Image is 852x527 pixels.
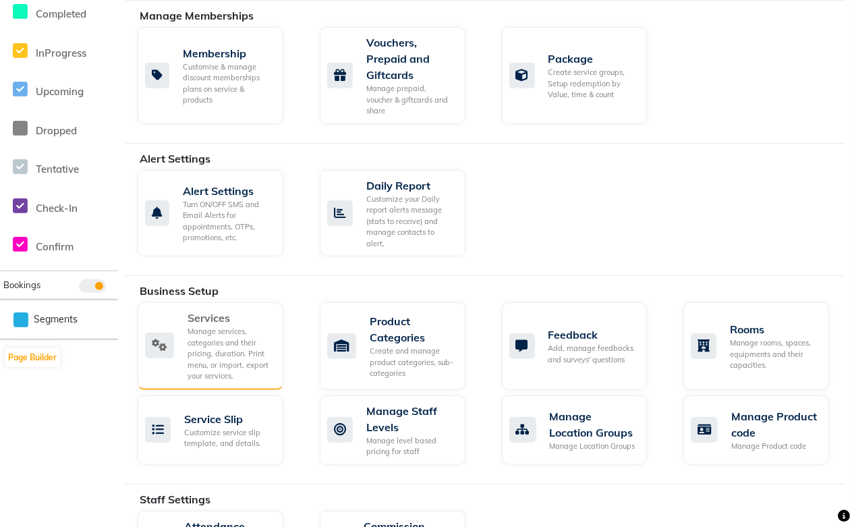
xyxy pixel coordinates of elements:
[731,408,818,441] div: Manage Product code
[730,321,818,337] div: Rooms
[138,170,300,257] a: Alert SettingsTurn ON/OFF SMS and Email Alerts for appointments, OTPs, promotions, etc.
[138,27,300,124] a: MembershipCustomise & manage discount memberships plans on service & products
[138,302,300,390] a: ServicesManage services, categories and their pricing, duration. Print menu, or import, export yo...
[320,27,482,124] a: Vouchers, Prepaid and GiftcardsManage prepaid, voucher & giftcards and share
[320,395,482,465] a: Manage Staff LevelsManage level based pricing for staff
[184,411,273,427] div: Service Slip
[184,427,273,449] div: Customize service slip template, and details.
[36,124,77,137] span: Dropped
[5,348,60,367] button: Page Builder
[36,202,78,215] span: Check-In
[188,326,273,382] div: Manage services, categories and their pricing, duration. Print menu, or import, export your servi...
[3,279,40,290] span: Bookings
[36,85,84,98] span: Upcoming
[370,313,455,345] div: Product Categories
[548,343,637,365] div: Add, manage feedbacks and surveys' questions
[502,27,664,124] a: PackageCreate service groups, Setup redemption by Value, time & count
[730,337,818,371] div: Manage rooms, spaces, equipments and their capacities.
[138,395,300,465] a: Service SlipCustomize service slip template, and details.
[683,395,845,465] a: Manage Product codeManage Product code
[36,7,86,20] span: Completed
[366,83,455,117] div: Manage prepaid, voucher & giftcards and share
[548,51,637,67] div: Package
[183,199,273,244] div: Turn ON/OFF SMS and Email Alerts for appointments, OTPs, promotions, etc.
[683,302,845,390] a: RoomsManage rooms, spaces, equipments and their capacities.
[548,327,637,343] div: Feedback
[370,345,455,379] div: Create and manage product categories, sub-categories
[366,34,455,83] div: Vouchers, Prepaid and Giftcards
[320,170,482,257] a: Daily ReportCustomize your Daily report alerts message (stats to receive) and manage contacts to ...
[731,441,818,452] div: Manage Product code
[36,47,86,59] span: InProgress
[36,163,79,175] span: Tentative
[366,403,455,435] div: Manage Staff Levels
[550,441,637,452] div: Manage Location Groups
[34,312,78,327] span: Segments
[183,183,273,199] div: Alert Settings
[183,61,273,106] div: Customise & manage discount memberships plans on service & products
[183,45,273,61] div: Membership
[320,302,482,390] a: Product CategoriesCreate and manage product categories, sub-categories
[502,302,664,390] a: FeedbackAdd, manage feedbacks and surveys' questions
[366,435,455,457] div: Manage level based pricing for staff
[502,395,664,465] a: Manage Location GroupsManage Location Groups
[548,67,637,101] div: Create service groups, Setup redemption by Value, time & count
[550,408,637,441] div: Manage Location Groups
[366,177,455,194] div: Daily Report
[36,240,74,253] span: Confirm
[366,194,455,250] div: Customize your Daily report alerts message (stats to receive) and manage contacts to alert.
[188,310,273,326] div: Services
